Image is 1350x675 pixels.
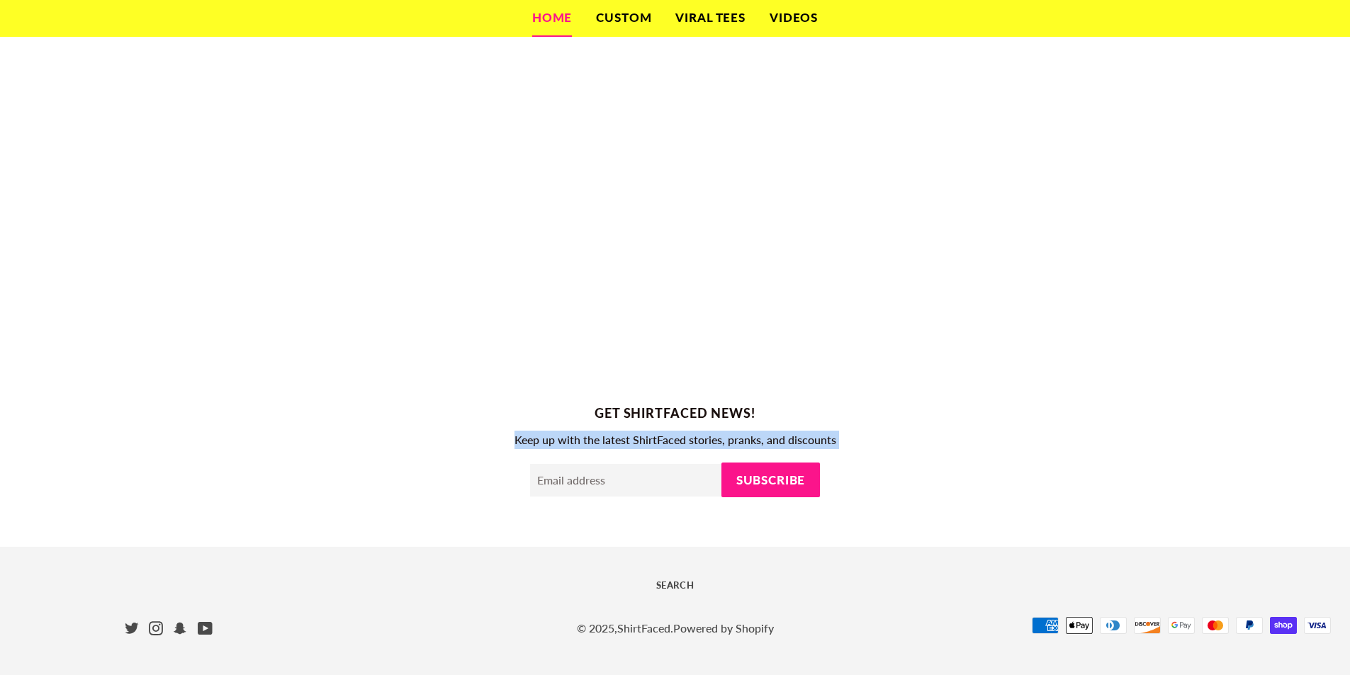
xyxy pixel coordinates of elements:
[617,621,670,635] a: ShirtFaced
[736,472,806,487] span: Subscribe
[642,575,709,595] a: Search
[530,464,721,497] input: Email address
[673,621,774,635] a: Powered by Shopify
[721,463,821,497] button: Subscribe
[577,621,774,635] span: © 2025, .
